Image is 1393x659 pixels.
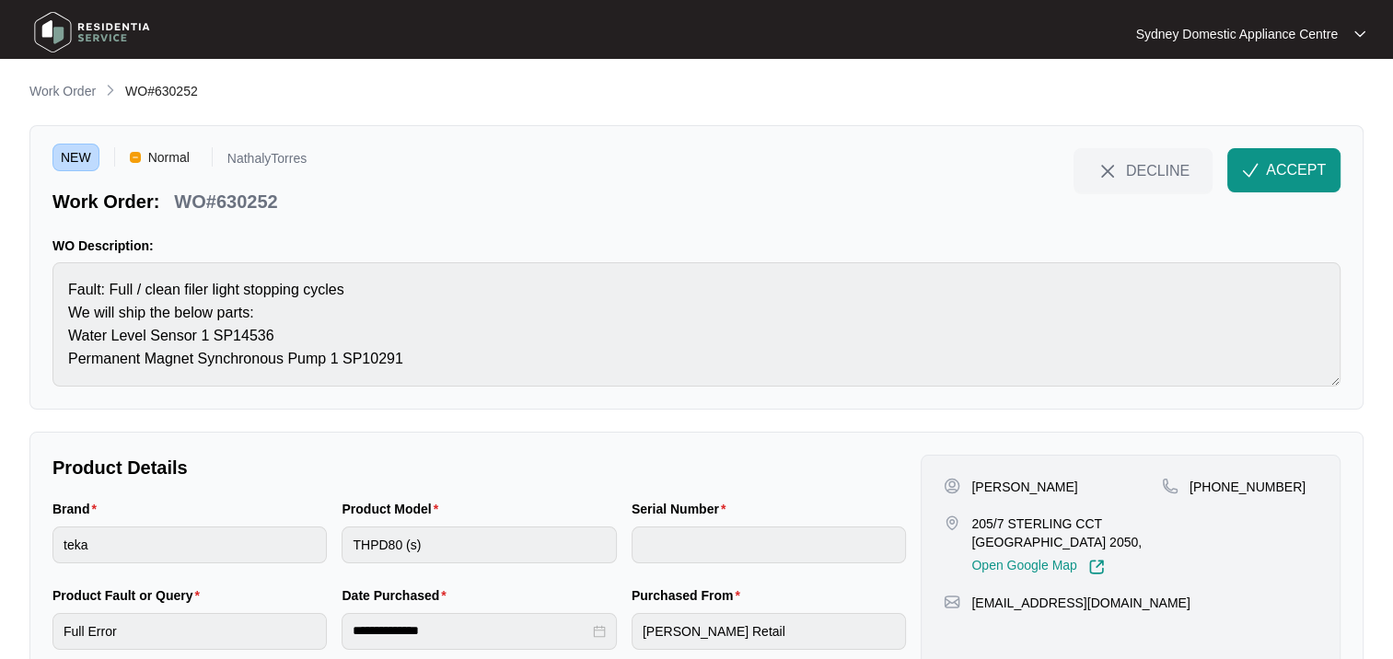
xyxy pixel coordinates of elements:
[1088,559,1105,575] img: Link-External
[1097,160,1119,182] img: close-Icon
[944,594,960,610] img: map-pin
[971,559,1104,575] a: Open Google Map
[1162,478,1178,494] img: map-pin
[174,189,277,214] p: WO#630252
[971,478,1077,496] p: [PERSON_NAME]
[29,82,96,100] p: Work Order
[52,586,207,605] label: Product Fault or Query
[1074,148,1213,192] button: close-IconDECLINE
[1242,162,1259,179] img: check-Icon
[971,594,1190,612] p: [EMAIL_ADDRESS][DOMAIN_NAME]
[1227,148,1341,192] button: check-IconACCEPT
[632,613,906,650] input: Purchased From
[632,526,906,563] input: Serial Number
[1190,478,1306,496] p: [PHONE_NUMBER]
[52,144,99,171] span: NEW
[632,500,733,518] label: Serial Number
[52,189,159,214] p: Work Order:
[26,82,99,102] a: Work Order
[141,144,197,171] span: Normal
[353,621,588,641] input: Date Purchased
[1354,29,1365,39] img: dropdown arrow
[944,478,960,494] img: user-pin
[1136,25,1338,43] p: Sydney Domestic Appliance Centre
[227,152,307,171] p: NathalyTorres
[342,586,453,605] label: Date Purchased
[342,500,446,518] label: Product Model
[52,455,906,480] p: Product Details
[1126,160,1190,180] span: DECLINE
[125,84,198,98] span: WO#630252
[52,613,327,650] input: Product Fault or Query
[944,514,960,531] img: map-pin
[632,586,748,605] label: Purchased From
[52,500,104,518] label: Brand
[130,152,141,163] img: Vercel Logo
[1266,159,1326,181] span: ACCEPT
[52,237,1341,255] p: WO Description:
[52,526,327,563] input: Brand
[342,526,616,563] input: Product Model
[971,514,1162,551] p: 205/7 STERLING CCT [GEOGRAPHIC_DATA] 2050,
[103,83,118,98] img: chevron-right
[52,262,1341,387] textarea: Fault: Full / clean filer light stopping cycles We will ship the below parts: Water Level Sensor ...
[28,5,157,60] img: residentia service logo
